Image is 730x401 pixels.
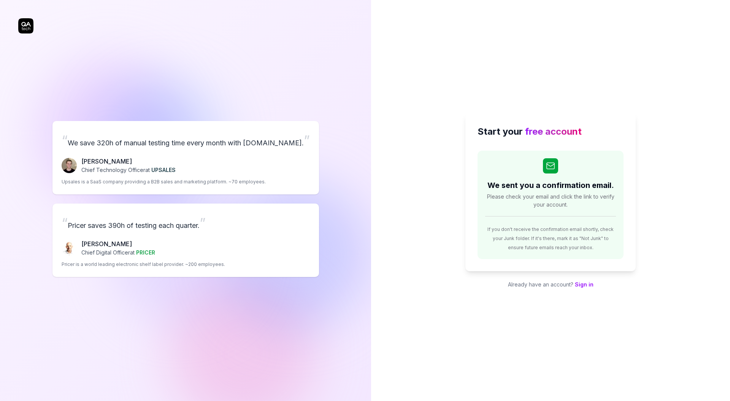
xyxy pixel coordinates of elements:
a: “We save 320h of manual testing time every month with [DOMAIN_NAME].”Fredrik Seidl[PERSON_NAME]Ch... [52,121,319,194]
img: Fredrik Seidl [62,158,77,173]
p: [PERSON_NAME] [81,157,176,166]
span: “ [62,132,68,149]
span: PRICER [136,249,155,256]
span: free account [525,126,582,137]
span: ” [200,215,206,231]
h2: We sent you a confirmation email. [487,180,614,191]
a: Sign in [575,281,594,288]
p: Pricer is a world leading electronic shelf label provider. ~200 employees. [62,261,225,268]
p: Upsales is a SaaS company providing a B2B sales and marketing platform. ~70 employees. [62,178,266,185]
p: Chief Digital Officer at [81,248,155,256]
p: Chief Technology Officer at [81,166,176,174]
p: [PERSON_NAME] [81,239,155,248]
span: If you don't receive the confirmation email shortly, check your Junk folder. If it's there, mark ... [487,226,614,250]
p: We save 320h of manual testing time every month with [DOMAIN_NAME]. [62,130,310,151]
span: Please check your email and click the link to verify your account. [485,193,616,208]
p: Already have an account? [465,280,636,288]
img: Chris Chalkitis [62,240,77,256]
span: UPSALES [151,167,176,173]
span: “ [62,215,68,231]
p: Pricer saves 390h of testing each quarter. [62,213,310,233]
a: “Pricer saves 390h of testing each quarter.”Chris Chalkitis[PERSON_NAME]Chief Digital Officerat P... [52,204,319,277]
h2: Start your [478,125,624,138]
span: ” [304,132,310,149]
